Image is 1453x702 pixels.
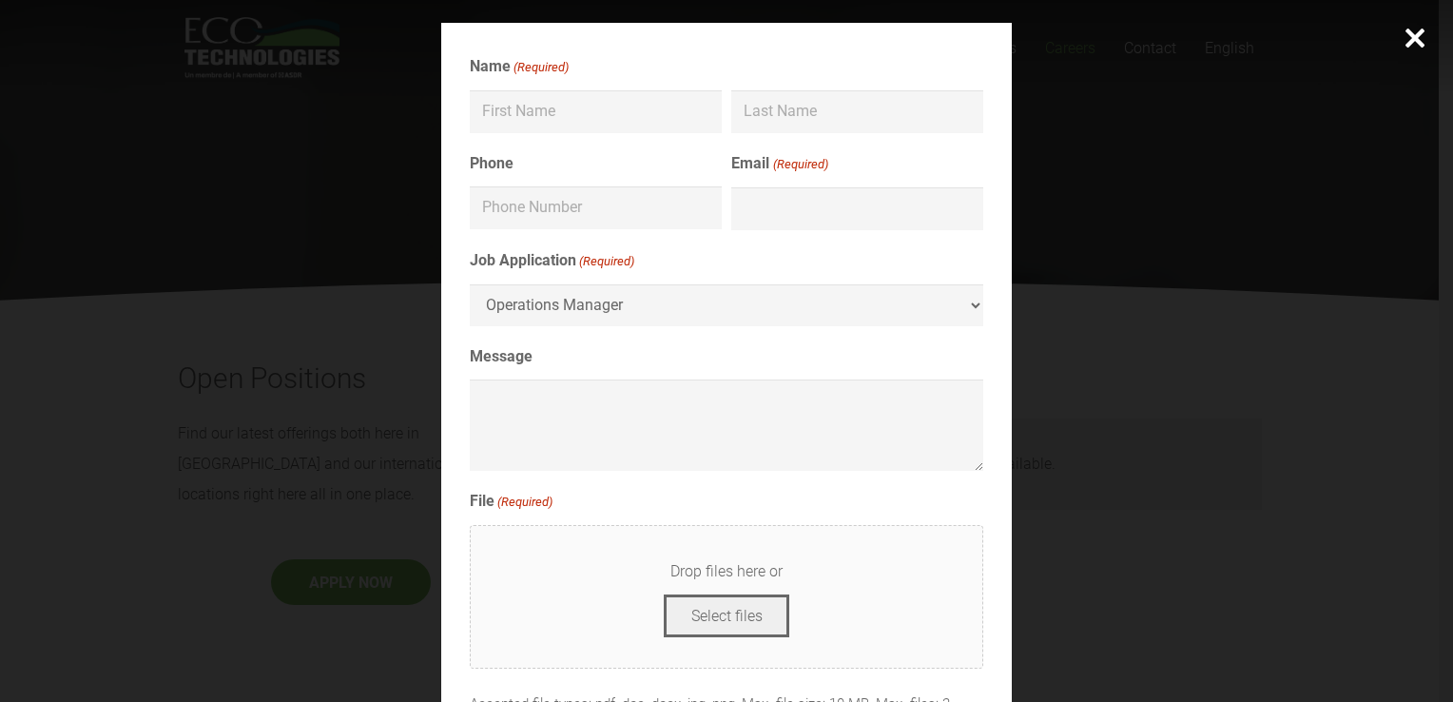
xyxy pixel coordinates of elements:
[470,341,533,372] label: Message
[470,90,722,133] input: First Name
[731,90,983,133] input: Last Name
[470,148,513,179] label: Phone
[470,486,552,517] label: File
[501,556,952,587] span: Drop files here or
[578,246,635,277] span: (Required)
[496,487,553,517] span: (Required)
[470,51,569,83] legend: Name
[470,245,634,277] label: Job Application
[513,52,570,83] span: (Required)
[470,186,722,229] input: Phone Number
[771,149,828,180] span: (Required)
[731,148,827,180] label: Email
[664,595,790,637] button: select files, file(required)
